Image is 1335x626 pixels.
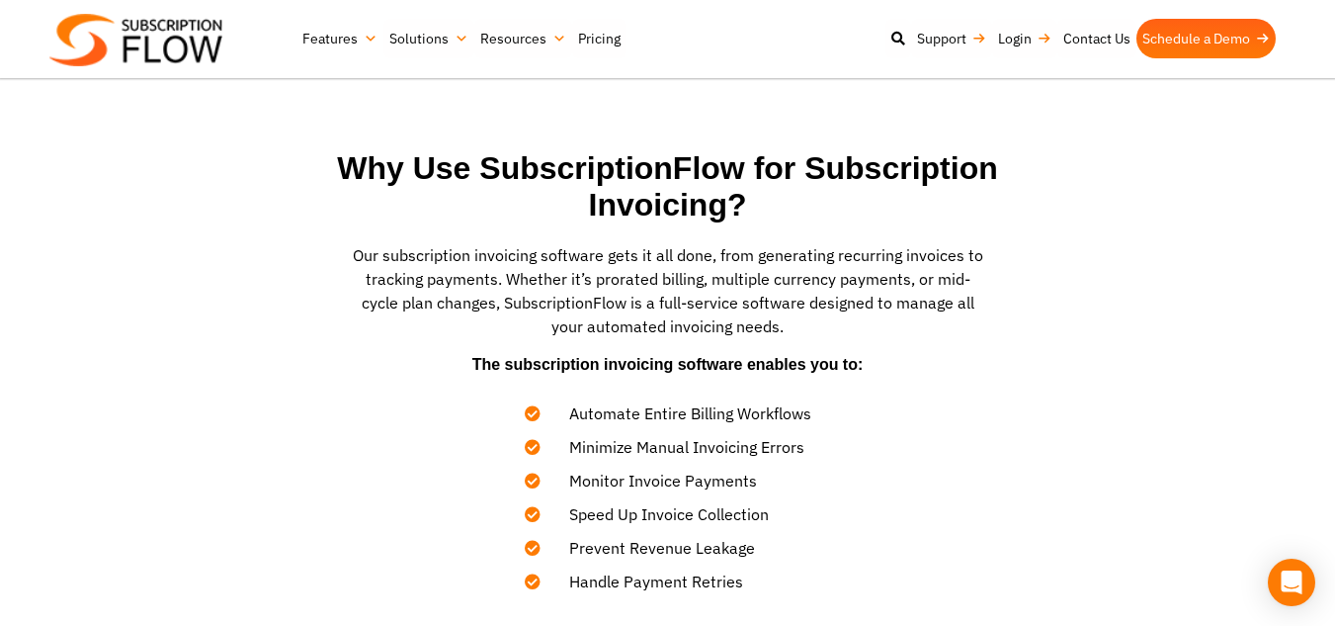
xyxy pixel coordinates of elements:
[296,19,383,58] a: Features
[572,19,626,58] a: Pricing
[49,14,222,66] img: Subscriptionflow
[992,19,1057,58] a: Login
[544,570,743,593] span: Handle Payment Retries
[1057,19,1136,58] a: Contact Us
[1268,559,1315,606] div: Open Intercom Messenger
[911,19,992,58] a: Support
[352,243,984,338] p: Our subscription invoicing software gets it all done, from generating recurring invoices to track...
[544,502,769,526] span: Speed Up Invoice Collection
[383,19,474,58] a: Solutions
[544,435,804,459] span: Minimize Manual Invoicing Errors
[544,402,811,425] span: Automate Entire Billing Workflows
[544,536,755,560] span: Prevent Revenue Leakage
[544,469,757,492] span: Monitor Invoice Payments
[283,150,1053,224] h2: Why Use SubscriptionFlow for Subscription Invoicing?
[1136,19,1276,58] a: Schedule a Demo
[474,19,572,58] a: Resources
[472,356,864,373] strong: The subscription invoicing software enables you to:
